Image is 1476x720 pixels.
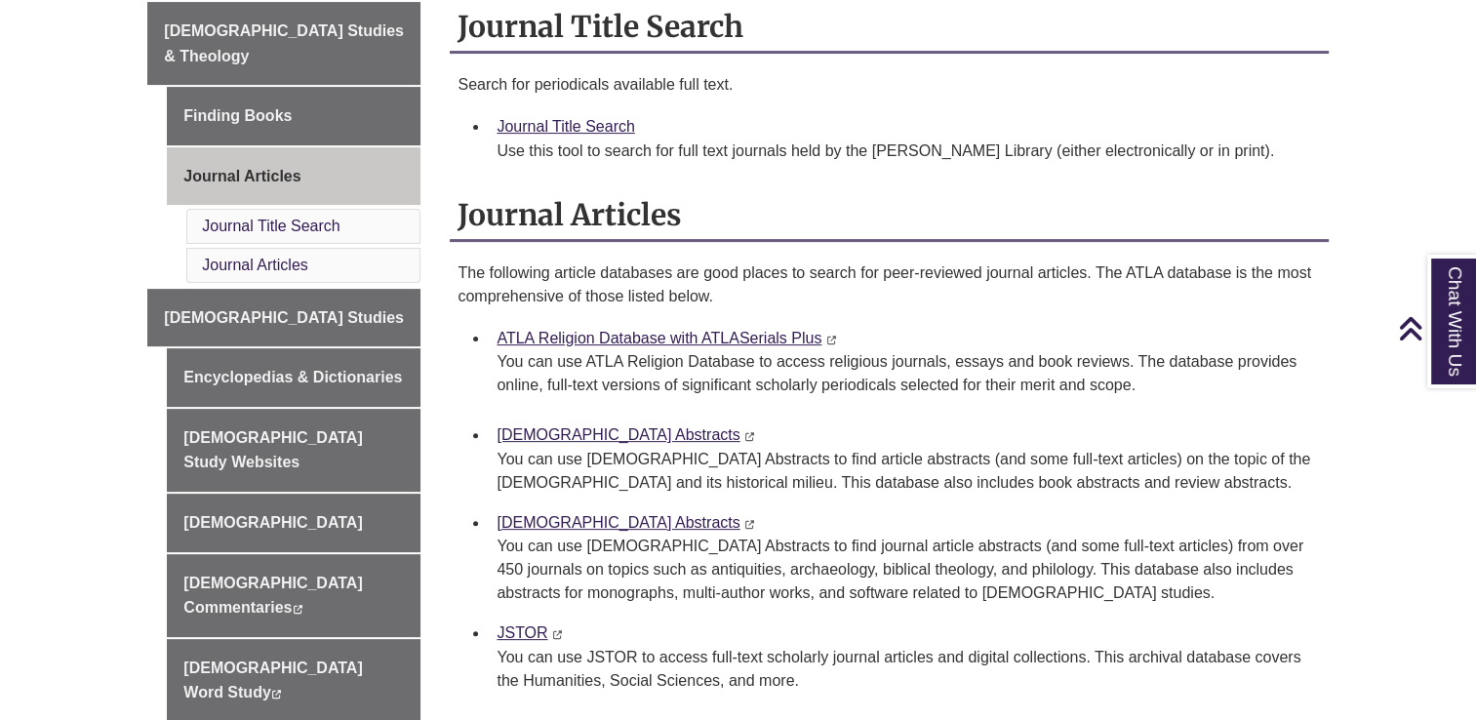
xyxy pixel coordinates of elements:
[164,309,404,326] span: [DEMOGRAPHIC_DATA] Studies
[497,624,547,641] a: JSTOR
[497,646,1312,693] p: You can use JSTOR to access full-text scholarly journal articles and digital collections. This ar...
[497,118,634,135] a: Journal Title Search
[147,289,420,347] a: [DEMOGRAPHIC_DATA] Studies
[167,409,420,492] a: [DEMOGRAPHIC_DATA] Study Websites
[744,432,755,441] i: This link opens in a new window
[292,605,302,614] i: This link opens in a new window
[167,494,420,552] a: [DEMOGRAPHIC_DATA]
[458,73,1320,97] p: Search for periodicals available full text.
[202,257,308,273] a: Journal Articles
[450,190,1328,242] h2: Journal Articles
[497,140,1312,163] div: Use this tool to search for full text journals held by the [PERSON_NAME] Library (either electron...
[497,535,1312,605] div: You can use [DEMOGRAPHIC_DATA] Abstracts to find journal article abstracts (and some full-text ar...
[497,514,739,531] a: [DEMOGRAPHIC_DATA] Abstracts
[147,2,420,85] a: [DEMOGRAPHIC_DATA] Studies & Theology
[167,348,420,407] a: Encyclopedias & Dictionaries
[497,448,1312,495] div: You can use [DEMOGRAPHIC_DATA] Abstracts to find article abstracts (and some full-text articles) ...
[271,690,282,699] i: This link opens in a new window
[450,2,1328,54] h2: Journal Title Search
[167,554,420,637] a: [DEMOGRAPHIC_DATA] Commentaries
[497,426,739,443] a: [DEMOGRAPHIC_DATA] Abstracts
[497,330,821,346] a: ATLA Religion Database with ATLASerials Plus
[1398,315,1471,341] a: Back to Top
[744,520,755,529] i: This link opens in a new window
[202,218,339,234] a: Journal Title Search
[167,147,420,206] a: Journal Articles
[552,630,563,639] i: This link opens in a new window
[167,87,420,145] a: Finding Books
[497,350,1312,397] p: You can use ATLA Religion Database to access religious journals, essays and book reviews. The dat...
[164,22,404,64] span: [DEMOGRAPHIC_DATA] Studies & Theology
[458,261,1320,308] p: The following article databases are good places to search for peer-reviewed journal articles. The...
[826,336,837,344] i: This link opens in a new window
